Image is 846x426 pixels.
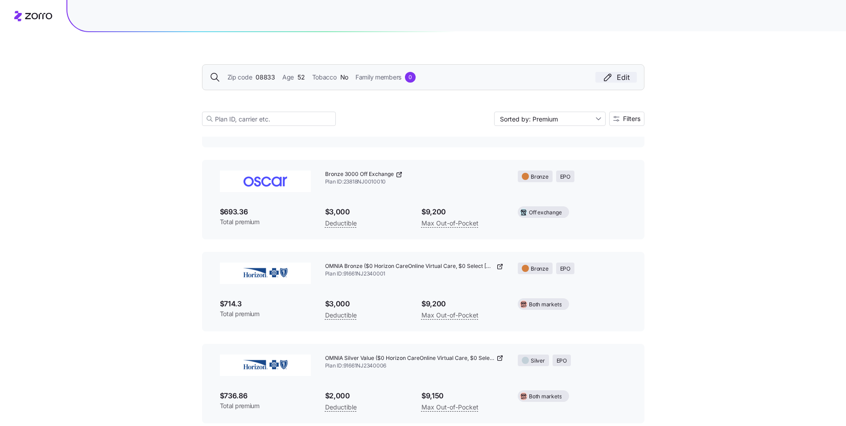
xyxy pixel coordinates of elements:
[220,171,311,192] img: Oscar
[560,173,570,181] span: EPO
[421,310,479,321] span: Max Out-of-Pocket
[220,401,311,410] span: Total premium
[560,265,570,273] span: EPO
[421,206,503,217] span: $9,200
[609,112,644,126] button: Filters
[557,357,567,365] span: EPO
[325,355,495,362] span: OMNIA Silver Value ($0 Horizon CareOnline Virtual Care, $0 Select [MEDICAL_DATA], No Referrals)
[595,72,637,83] button: Edit
[529,209,561,217] span: Off exchange
[220,263,311,284] img: Horizon BlueCross BlueShield of New Jersey
[325,263,495,270] span: OMNIA Bronze ($0 Horizon CareOnline Virtual Care, $0 Select [MEDICAL_DATA], No Referrals)
[220,298,311,309] span: $714.3
[220,309,311,318] span: Total premium
[220,355,311,376] img: Horizon BlueCross BlueShield of New Jersey
[297,72,305,82] span: 52
[325,310,357,321] span: Deductible
[325,362,504,370] span: Plan ID: 91661NJ2340006
[325,402,357,413] span: Deductible
[421,390,503,401] span: $9,150
[220,217,311,226] span: Total premium
[421,298,503,309] span: $9,200
[220,390,311,401] span: $736.86
[405,72,416,83] div: 0
[202,112,336,126] input: Plan ID, carrier etc.
[340,72,348,82] span: No
[603,72,630,83] div: Edit
[325,178,504,186] span: Plan ID: 23818NJ0010010
[312,72,337,82] span: Tobacco
[325,390,407,401] span: $2,000
[531,173,549,181] span: Bronze
[623,116,640,122] span: Filters
[325,171,394,178] span: Bronze 3000 Off Exchange
[531,357,545,365] span: Silver
[325,270,504,278] span: Plan ID: 91661NJ2340001
[325,218,357,229] span: Deductible
[325,206,407,217] span: $3,000
[529,301,561,309] span: Both markets
[494,112,606,126] input: Sort by
[227,72,252,82] span: Zip code
[220,206,311,217] span: $693.36
[325,298,407,309] span: $3,000
[282,72,294,82] span: Age
[421,218,479,229] span: Max Out-of-Pocket
[355,72,401,82] span: Family members
[421,402,479,413] span: Max Out-of-Pocket
[256,72,275,82] span: 08833
[529,393,561,401] span: Both markets
[531,265,549,273] span: Bronze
